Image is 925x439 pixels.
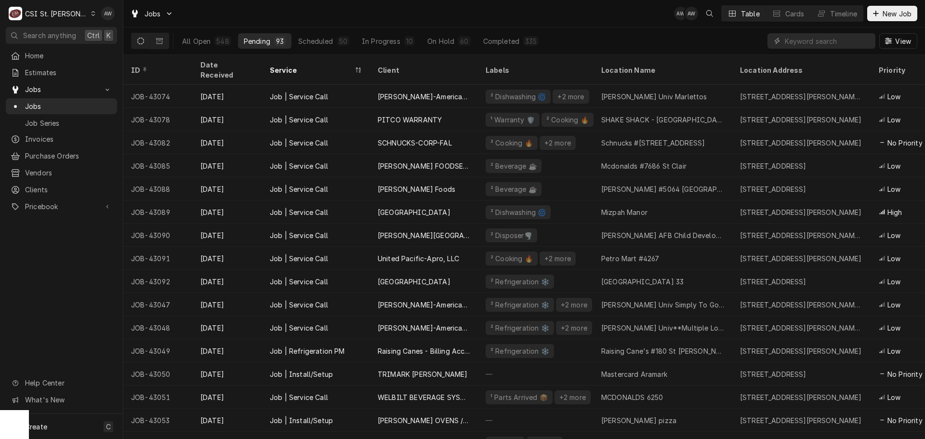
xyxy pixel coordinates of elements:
div: [DATE] [193,270,262,293]
div: JOB-43074 [123,85,193,108]
div: ² Cooking 🔥 [545,115,590,125]
div: — [478,409,594,432]
button: Search anythingCtrlK [6,27,117,44]
div: +2 more [558,392,587,402]
div: ² Dishwashing 🌀 [489,207,547,217]
div: [PERSON_NAME] Foods [378,184,455,194]
button: View [879,33,917,49]
div: 50 [339,36,347,46]
div: Location Address [740,65,861,75]
div: [STREET_ADDRESS][PERSON_NAME] [740,346,862,356]
div: Cards [785,9,805,19]
div: JOB-43085 [123,154,193,177]
div: [GEOGRAPHIC_DATA] [378,277,450,287]
div: Mizpah Manor [601,207,647,217]
span: Invoices [25,134,112,144]
div: [DATE] [193,409,262,432]
span: Help Center [25,378,111,388]
div: Job | Refrigeration PM [270,346,345,356]
div: Table [741,9,760,19]
div: Job | Service Call [270,184,328,194]
a: Estimates [6,65,117,80]
div: All Open [182,36,211,46]
div: +2 more [556,92,585,102]
div: Job | Service Call [270,207,328,217]
div: JOB-43047 [123,293,193,316]
div: Client [378,65,468,75]
div: Job | Service Call [270,138,328,148]
a: Go to Pricebook [6,199,117,214]
div: 60 [460,36,468,46]
span: Home [25,51,112,61]
div: SCHNUCKS-CORP-FAL [378,138,452,148]
div: WELBILT BEVERAGE SYSTEMS [378,392,470,402]
span: No Priority [887,415,923,426]
a: Clients [6,182,117,198]
div: ² Refrigeration ❄️ [489,277,550,287]
div: [DATE] [193,293,262,316]
div: JOB-43048 [123,316,193,339]
div: On Hold [427,36,454,46]
div: In Progress [362,36,400,46]
div: [STREET_ADDRESS][PERSON_NAME][PERSON_NAME][PERSON_NAME] [740,323,863,333]
div: ² Cooking 🔥 [489,138,534,148]
div: United Pacific-Apro, LLC [378,253,459,264]
div: Mcdonalds #7686 St Clair [601,161,687,171]
div: [STREET_ADDRESS][PERSON_NAME] [740,138,862,148]
div: ² Cooking 🔥 [489,253,534,264]
div: JOB-43078 [123,108,193,131]
div: ² Refrigeration ❄️ [489,346,550,356]
button: Open search [702,6,717,21]
div: Raising Canes - Billing Account [378,346,470,356]
div: MCDONALDS 6250 [601,392,663,402]
div: Labels [486,65,586,75]
div: JOB-43091 [123,247,193,270]
span: K [106,30,111,40]
div: AW [674,7,687,20]
a: Invoices [6,131,117,147]
div: Job | Service Call [270,253,328,264]
span: Low [887,115,900,125]
div: Scheduled [298,36,333,46]
div: Job | Service Call [270,277,328,287]
div: ² Beverage ☕️ [489,184,538,194]
span: No Priority [887,369,923,379]
div: ¹ Parts Arrived 📦 [489,392,549,402]
span: Low [887,92,900,102]
div: Alexandria Wilp's Avatar [685,7,698,20]
span: Low [887,392,900,402]
div: 548 [216,36,229,46]
div: +2 more [560,300,588,310]
div: [STREET_ADDRESS][PERSON_NAME][PERSON_NAME] [740,300,863,310]
a: Purchase Orders [6,148,117,164]
div: [STREET_ADDRESS] [740,161,806,171]
span: Low [887,184,900,194]
div: [GEOGRAPHIC_DATA] 33 [601,277,684,287]
span: Search anything [23,30,76,40]
div: JOB-43049 [123,339,193,362]
div: [DATE] [193,316,262,339]
span: What's New [25,395,111,405]
div: Alexandria Wilp's Avatar [101,7,115,20]
div: [STREET_ADDRESS][PERSON_NAME] [740,253,862,264]
div: [PERSON_NAME] Univ**Multiple Locations**See Notes*** [601,323,725,333]
div: [PERSON_NAME] pizza [601,415,676,426]
div: [STREET_ADDRESS][PERSON_NAME] [740,207,862,217]
div: Mastercard Aramark [601,369,667,379]
div: [DATE] [193,85,262,108]
div: +2 more [543,253,572,264]
div: Job | Install/Setup [270,369,333,379]
div: Service [270,65,353,75]
span: Low [887,161,900,171]
div: [STREET_ADDRESS][PERSON_NAME] [740,392,862,402]
div: Job | Service Call [270,323,328,333]
span: Job Series [25,118,112,128]
div: [DATE] [193,386,262,409]
div: CSI St. Louis's Avatar [9,7,22,20]
div: [DATE] [193,200,262,224]
span: Low [887,230,900,240]
span: View [893,36,913,46]
div: ² Refrigeration ❄️ [489,300,550,310]
div: 335 [525,36,537,46]
div: AW [101,7,115,20]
